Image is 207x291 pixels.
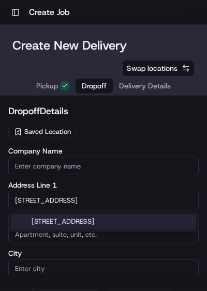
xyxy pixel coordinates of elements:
[119,81,171,91] span: Delivery Details
[8,250,199,257] label: City
[21,189,29,197] img: 1736555255976-a54dd68f-1ca7-489b-9aae-adbdc363a1c4
[10,178,27,195] img: Grace Nketiah
[82,81,107,91] span: Dropoff
[73,214,125,222] a: Powered byPylon
[92,188,113,196] span: [DATE]
[10,10,31,31] img: Nash
[139,160,143,169] span: •
[160,132,188,145] button: See all
[10,99,29,117] img: 1736555255976-a54dd68f-1ca7-489b-9aae-adbdc363a1c4
[10,41,188,58] p: Welcome 👋
[8,147,199,155] label: Company Name
[10,134,69,143] div: Past conversations
[8,259,199,278] input: Enter city
[122,60,195,76] button: Swap locations
[103,215,125,222] span: Pylon
[8,125,77,139] button: Saved Location
[12,37,127,54] h1: Create New Delivery
[36,81,58,91] span: Pickup
[21,161,29,169] img: 1736555255976-a54dd68f-1ca7-489b-9aae-adbdc363a1c4
[22,99,40,117] img: 1727276513143-84d647e1-66c0-4f92-a045-3c9f9f5dfd92
[11,214,196,229] div: [STREET_ADDRESS]
[8,157,199,175] input: Enter company name
[8,104,68,118] h2: dropoff Details
[29,6,70,19] h1: Create Job
[32,188,84,196] span: [PERSON_NAME]
[8,225,199,243] input: Apartment, suite, unit, etc.
[10,150,27,167] img: Joana Marie Avellanoza
[127,63,178,73] span: Swap locations
[27,67,171,78] input: Clear
[86,188,90,196] span: •
[8,191,199,209] input: Enter address
[32,160,137,169] span: [PERSON_NAME] [PERSON_NAME]
[47,109,142,117] div: We're available if you need us!
[145,160,170,169] span: 1:26 PM
[24,127,71,136] span: Saved Location
[47,99,170,109] div: Start new chat
[8,211,199,232] div: Suggestions
[8,181,199,189] label: Address Line 1
[176,102,188,114] button: Start new chat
